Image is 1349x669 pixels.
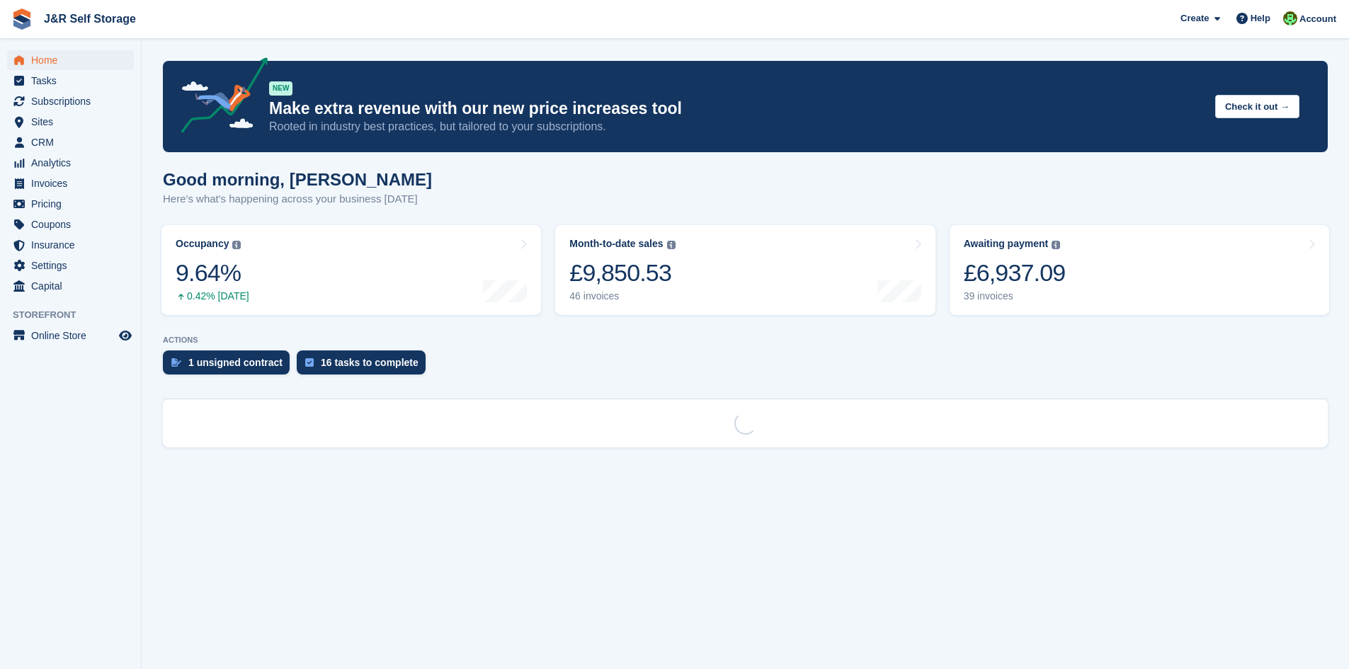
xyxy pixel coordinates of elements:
[232,241,241,249] img: icon-info-grey-7440780725fd019a000dd9b08b2336e03edf1995a4989e88bcd33f0948082b44.svg
[31,235,116,255] span: Insurance
[31,71,116,91] span: Tasks
[169,57,268,138] img: price-adjustments-announcement-icon-8257ccfd72463d97f412b2fc003d46551f7dbcb40ab6d574587a9cd5c0d94...
[31,153,116,173] span: Analytics
[163,336,1328,345] p: ACTIONS
[163,191,432,207] p: Here's what's happening across your business [DATE]
[1180,11,1209,25] span: Create
[297,350,433,382] a: 16 tasks to complete
[305,358,314,367] img: task-75834270c22a3079a89374b754ae025e5fb1db73e45f91037f5363f120a921f8.svg
[569,258,675,287] div: £9,850.53
[7,153,134,173] a: menu
[1052,241,1060,249] img: icon-info-grey-7440780725fd019a000dd9b08b2336e03edf1995a4989e88bcd33f0948082b44.svg
[1299,12,1336,26] span: Account
[11,8,33,30] img: stora-icon-8386f47178a22dfd0bd8f6a31ec36ba5ce8667c1dd55bd0f319d3a0aa187defe.svg
[7,326,134,345] a: menu
[13,308,141,322] span: Storefront
[188,357,283,368] div: 1 unsigned contract
[31,112,116,132] span: Sites
[269,98,1204,119] p: Make extra revenue with our new price increases tool
[1251,11,1270,25] span: Help
[31,50,116,70] span: Home
[31,326,116,345] span: Online Store
[176,290,249,302] div: 0.42% [DATE]
[31,194,116,214] span: Pricing
[555,225,935,315] a: Month-to-date sales £9,850.53 46 invoices
[667,241,676,249] img: icon-info-grey-7440780725fd019a000dd9b08b2336e03edf1995a4989e88bcd33f0948082b44.svg
[31,132,116,152] span: CRM
[321,357,419,368] div: 16 tasks to complete
[7,215,134,234] a: menu
[163,170,432,189] h1: Good morning, [PERSON_NAME]
[569,290,675,302] div: 46 invoices
[7,235,134,255] a: menu
[31,173,116,193] span: Invoices
[176,258,249,287] div: 9.64%
[964,238,1049,250] div: Awaiting payment
[1283,11,1297,25] img: Steve Pollicott
[269,81,292,96] div: NEW
[7,71,134,91] a: menu
[161,225,541,315] a: Occupancy 9.64% 0.42% [DATE]
[38,7,142,30] a: J&R Self Storage
[950,225,1329,315] a: Awaiting payment £6,937.09 39 invoices
[7,194,134,214] a: menu
[7,50,134,70] a: menu
[964,258,1066,287] div: £6,937.09
[964,290,1066,302] div: 39 invoices
[176,238,229,250] div: Occupancy
[7,173,134,193] a: menu
[7,276,134,296] a: menu
[7,112,134,132] a: menu
[31,256,116,275] span: Settings
[171,358,181,367] img: contract_signature_icon-13c848040528278c33f63329250d36e43548de30e8caae1d1a13099fd9432cc5.svg
[117,327,134,344] a: Preview store
[31,276,116,296] span: Capital
[269,119,1204,135] p: Rooted in industry best practices, but tailored to your subscriptions.
[31,91,116,111] span: Subscriptions
[1215,95,1299,118] button: Check it out →
[163,350,297,382] a: 1 unsigned contract
[7,91,134,111] a: menu
[569,238,663,250] div: Month-to-date sales
[7,132,134,152] a: menu
[31,215,116,234] span: Coupons
[7,256,134,275] a: menu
